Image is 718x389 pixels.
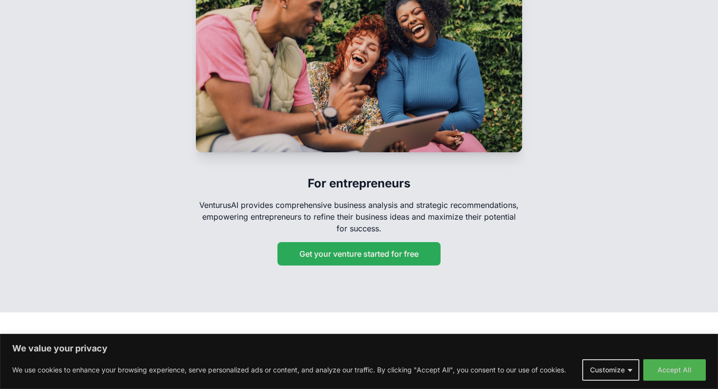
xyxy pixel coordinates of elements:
button: Accept All [643,359,706,381]
h3: For entrepreneurs [196,168,522,199]
button: Customize [582,359,639,381]
p: We use cookies to enhance your browsing experience, serve personalized ads or content, and analyz... [12,364,566,376]
p: We value your privacy [12,343,706,354]
p: VenturusAI provides comprehensive business analysis and strategic recommendations, empowering ent... [196,199,522,234]
button: Get your venture started for free [277,242,441,266]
